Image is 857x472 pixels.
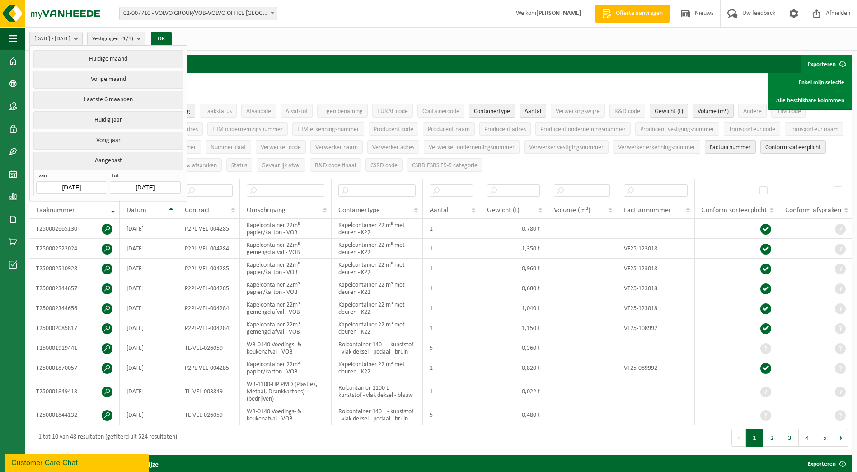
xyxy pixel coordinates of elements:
[34,32,70,46] span: [DATE] - [DATE]
[120,338,178,358] td: [DATE]
[480,239,548,259] td: 1,350 t
[92,32,133,46] span: Vestigingen
[240,298,332,318] td: Kapelcontainer 22m³ gemengd afval - VOB
[640,126,714,133] span: Producent vestigingsnummer
[480,318,548,338] td: 1,150 t
[407,158,482,172] button: CSRD ESRS E5-5 categorieCSRD ESRS E5-5 categorie: Activate to sort
[120,318,178,338] td: [DATE]
[151,32,172,46] button: OK
[126,207,146,214] span: Datum
[110,172,180,181] span: tot
[595,5,670,23] a: Offerte aanvragen
[178,259,240,278] td: P2PL-VEL-004285
[484,126,526,133] span: Producent adres
[377,108,408,115] span: EURAL code
[617,259,695,278] td: VF25-123018
[332,358,423,378] td: Kapelcontainer 22 m³ met deuren - K22
[226,158,252,172] button: StatusStatus: Activate to sort
[480,278,548,298] td: 0,680 t
[760,140,826,154] button: Conform sorteerplicht : Activate to sort
[120,405,178,425] td: [DATE]
[785,122,843,136] button: Transporteur naamTransporteur naam: Activate to sort
[635,122,719,136] button: Producent vestigingsnummerProducent vestigingsnummer: Activate to sort
[480,298,548,318] td: 1,040 t
[743,108,762,115] span: Andere
[693,104,734,118] button: Volume (m³)Volume (m³): Activate to sort
[520,104,546,118] button: AantalAantal: Activate to sort
[540,126,626,133] span: Producent ondernemingsnummer
[372,104,413,118] button: EURAL codeEURAL code: Activate to sort
[281,104,313,118] button: AfvalstofAfvalstof: Activate to sort
[207,122,288,136] button: IHM ondernemingsnummerIHM ondernemingsnummer: Activate to sort
[261,144,301,151] span: Verwerker code
[428,126,470,133] span: Producent naam
[120,239,178,259] td: [DATE]
[799,429,816,447] button: 4
[29,278,120,298] td: T250002344657
[423,318,480,338] td: 1
[816,429,834,447] button: 5
[738,104,767,118] button: AndereAndere: Activate to sort
[613,9,665,18] span: Offerte aanvragen
[315,162,356,169] span: R&D code finaal
[178,378,240,405] td: TL-VEL-003849
[698,108,729,115] span: Volume (m³)
[212,126,283,133] span: IHM ondernemingsnummer
[240,338,332,358] td: WB-0140 Voedings- & keukenafval - VOB
[617,239,695,259] td: VF25-123018
[178,318,240,338] td: P2PL-VEL-004284
[746,429,763,447] button: 1
[480,338,548,358] td: 0,360 t
[430,207,449,214] span: Aantal
[310,158,361,172] button: R&D code finaalR&amp;D code finaal: Activate to sort
[479,122,531,136] button: Producent adresProducent adres: Activate to sort
[332,405,423,425] td: Rolcontainer 140 L - kunststof - vlak deksel - pedaal - bruin
[729,126,775,133] span: Transporteur code
[487,207,520,214] span: Gewicht (t)
[33,111,183,129] button: Huidig jaar
[240,278,332,298] td: Kapelcontainer 22m³ papier/karton - VOB
[618,144,695,151] span: Verwerker erkenningsnummer
[120,7,277,20] span: 02-007710 - VOLVO GROUP/VOB-VOLVO OFFICE BRUSSELS - BERCHEM-SAINTE-AGATHE
[785,207,841,214] span: Conform afspraken
[554,207,590,214] span: Volume (m³)
[423,239,480,259] td: 1
[702,207,767,214] span: Conform sorteerplicht
[119,7,277,20] span: 02-007710 - VOLVO GROUP/VOB-VOLVO OFFICE BRUSSELS - BERCHEM-SAINTE-AGATHE
[423,298,480,318] td: 1
[614,108,640,115] span: R&D code
[332,259,423,278] td: Kapelcontainer 22 m³ met deuren - K22
[29,298,120,318] td: T250002344656
[34,430,177,446] div: 1 tot 10 van 48 resultaten (gefilterd uit 524 resultaten)
[790,126,838,133] span: Transporteur naam
[705,140,756,154] button: FactuurnummerFactuurnummer: Activate to sort
[332,318,423,338] td: Kapelcontainer 22 m³ met deuren - K22
[29,219,120,239] td: T250002665130
[29,259,120,278] td: T250002510928
[33,50,183,68] button: Huidige maand
[617,318,695,338] td: VF25-108992
[33,152,183,170] button: Aangepast
[257,158,305,172] button: Gevaarlijk afval : Activate to sort
[412,162,478,169] span: CSRD ESRS E5-5 categorie
[178,219,240,239] td: P2PL-VEL-004285
[776,108,801,115] span: IHM code
[332,378,423,405] td: Rolcontainer 1100 L - kunststof - vlak deksel - blauw
[480,219,548,239] td: 0,780 t
[529,144,604,151] span: Verwerker vestigingsnummer
[315,144,358,151] span: Verwerker naam
[417,104,464,118] button: ContainercodeContainercode: Activate to sort
[240,405,332,425] td: WB-0140 Voedings- & keukenafval - VOB
[524,140,609,154] button: Verwerker vestigingsnummerVerwerker vestigingsnummer: Activate to sort
[474,108,510,115] span: Containertype
[36,207,75,214] span: Taaknummer
[120,298,178,318] td: [DATE]
[423,405,480,425] td: 5
[480,405,548,425] td: 0,480 t
[29,405,120,425] td: T250001844132
[332,298,423,318] td: Kapelcontainer 22 m³ met deuren - K22
[332,338,423,358] td: Rolcontainer 140 L - kunststof - vlak deksel - pedaal - bruin
[310,140,363,154] button: Verwerker naamVerwerker naam: Activate to sort
[423,278,480,298] td: 1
